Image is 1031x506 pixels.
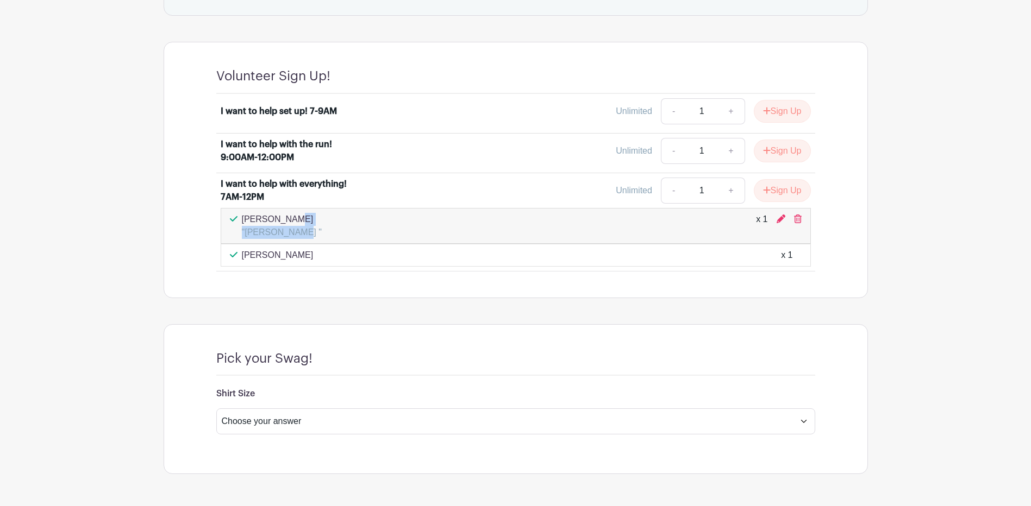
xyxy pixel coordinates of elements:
div: x 1 [756,213,767,239]
div: I want to help set up! 7-9AM [221,105,337,118]
a: + [717,98,745,124]
button: Sign Up [754,100,811,123]
a: - [661,178,686,204]
a: + [717,178,745,204]
a: - [661,138,686,164]
h4: Volunteer Sign Up! [216,68,330,84]
button: Sign Up [754,179,811,202]
h4: Pick your Swag! [216,351,313,366]
div: Unlimited [616,105,652,118]
a: + [717,138,745,164]
div: I want to help with the run! 9:00AM-12:00PM [221,138,355,164]
p: [PERSON_NAME] [242,213,322,226]
p: "[PERSON_NAME] " [242,226,322,239]
h6: Shirt Size [216,389,815,399]
button: Sign Up [754,140,811,162]
div: x 1 [781,249,792,262]
div: Unlimited [616,184,652,197]
div: Unlimited [616,144,652,157]
p: [PERSON_NAME] [242,249,314,262]
a: - [661,98,686,124]
div: I want to help with everything! 7AM-12PM [221,178,355,204]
